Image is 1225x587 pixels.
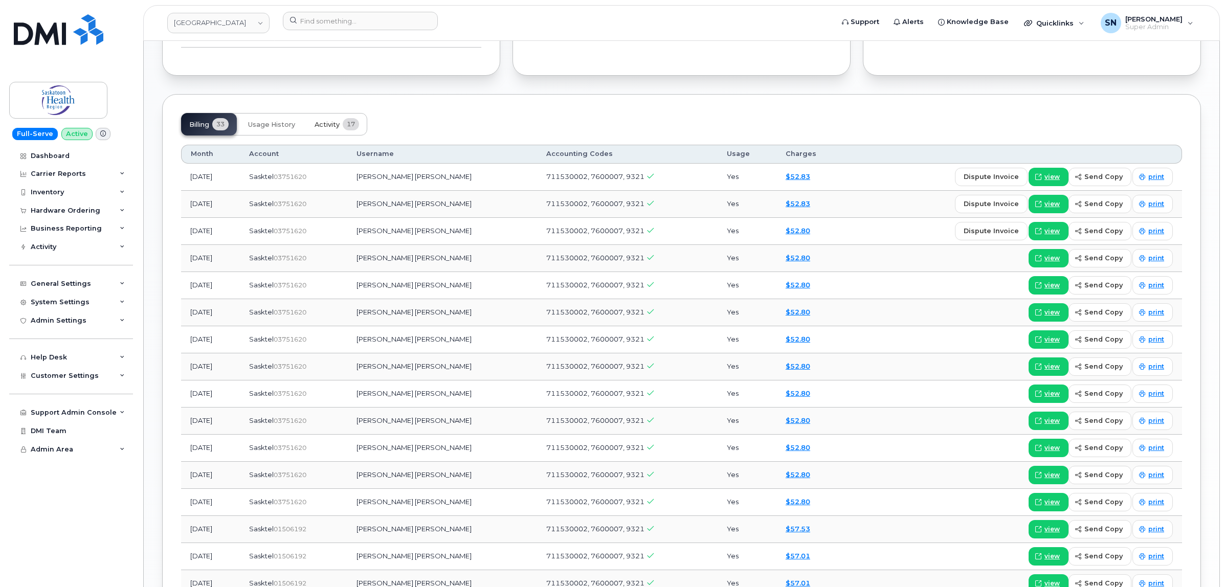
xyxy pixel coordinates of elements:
td: [DATE] [181,326,240,353]
a: print [1132,466,1173,484]
a: $52.80 [786,227,810,235]
td: [DATE] [181,489,240,516]
a: view [1029,357,1068,376]
span: Sasktel [249,443,274,451]
span: Sasktel [249,308,274,316]
span: Support [851,17,879,27]
td: [DATE] [181,218,240,245]
span: Quicklinks [1036,19,1074,27]
td: [PERSON_NAME] [PERSON_NAME] [347,516,537,543]
span: 711530002, 7600007, 9321 [546,281,644,289]
td: Yes [718,435,776,462]
span: send copy [1084,362,1123,371]
td: Yes [718,462,776,489]
span: send copy [1084,443,1123,453]
span: 03751620 [274,281,306,289]
button: send copy [1068,195,1131,213]
span: Sasktel [249,389,274,397]
a: view [1029,222,1068,240]
a: $52.80 [786,335,810,343]
td: Yes [718,245,776,272]
a: view [1029,276,1068,295]
button: dispute invoice [955,195,1028,213]
span: 711530002, 7600007, 9321 [546,389,644,397]
button: dispute invoice [955,222,1028,240]
a: view [1029,439,1068,457]
td: [DATE] [181,353,240,380]
span: send copy [1084,497,1123,507]
span: Sasktel [249,525,274,533]
span: send copy [1084,280,1123,290]
td: [PERSON_NAME] [PERSON_NAME] [347,299,537,326]
a: $52.80 [786,416,810,424]
a: $52.80 [786,281,810,289]
span: 711530002, 7600007, 9321 [546,254,644,262]
td: [DATE] [181,462,240,489]
td: [PERSON_NAME] [PERSON_NAME] [347,408,537,435]
span: 03751620 [274,308,306,316]
a: Saskatoon Health Region [167,13,270,33]
span: Activity [315,121,340,129]
a: $52.80 [786,254,810,262]
span: view [1044,443,1060,453]
span: view [1044,525,1060,534]
td: [DATE] [181,543,240,570]
a: print [1132,303,1173,322]
a: $52.80 [786,308,810,316]
span: send copy [1084,524,1123,534]
a: print [1132,276,1173,295]
a: print [1132,520,1173,538]
span: 01506192 [274,552,306,560]
a: view [1029,195,1068,213]
td: [DATE] [181,408,240,435]
span: dispute invoice [964,199,1019,209]
a: print [1132,547,1173,566]
td: [DATE] [181,245,240,272]
span: send copy [1084,199,1123,209]
span: 711530002, 7600007, 9321 [546,172,644,180]
td: [DATE] [181,272,240,299]
span: 711530002, 7600007, 9321 [546,525,644,533]
span: send copy [1084,389,1123,398]
span: print [1148,416,1164,425]
a: $57.01 [786,552,810,560]
span: print [1148,227,1164,236]
span: print [1148,362,1164,371]
a: view [1029,168,1068,186]
td: Yes [718,218,776,245]
span: 711530002, 7600007, 9321 [546,416,644,424]
a: $52.80 [786,498,810,506]
a: Support [835,12,886,32]
a: $52.80 [786,362,810,370]
a: print [1132,330,1173,349]
span: Sasktel [249,416,274,424]
span: Usage History [248,121,295,129]
a: view [1029,385,1068,403]
td: [PERSON_NAME] [PERSON_NAME] [347,462,537,489]
span: 03751620 [274,498,306,506]
span: print [1148,525,1164,534]
button: send copy [1068,303,1131,322]
a: print [1132,222,1173,240]
a: $57.01 [786,579,810,587]
span: print [1148,281,1164,290]
span: Sasktel [249,254,274,262]
button: send copy [1068,168,1131,186]
a: print [1132,412,1173,430]
td: [PERSON_NAME] [PERSON_NAME] [347,489,537,516]
th: Accounting Codes [537,145,717,163]
th: Account [240,145,347,163]
span: Super Admin [1125,23,1183,31]
span: send copy [1084,416,1123,425]
span: print [1148,199,1164,209]
span: print [1148,172,1164,182]
td: [DATE] [181,380,240,408]
span: 03751620 [274,254,306,262]
iframe: Messenger Launcher [1181,543,1217,579]
a: view [1029,249,1068,267]
span: print [1148,470,1164,480]
span: send copy [1084,172,1123,182]
div: Quicklinks [1017,13,1092,33]
span: view [1044,362,1060,371]
span: 03751620 [274,417,306,424]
